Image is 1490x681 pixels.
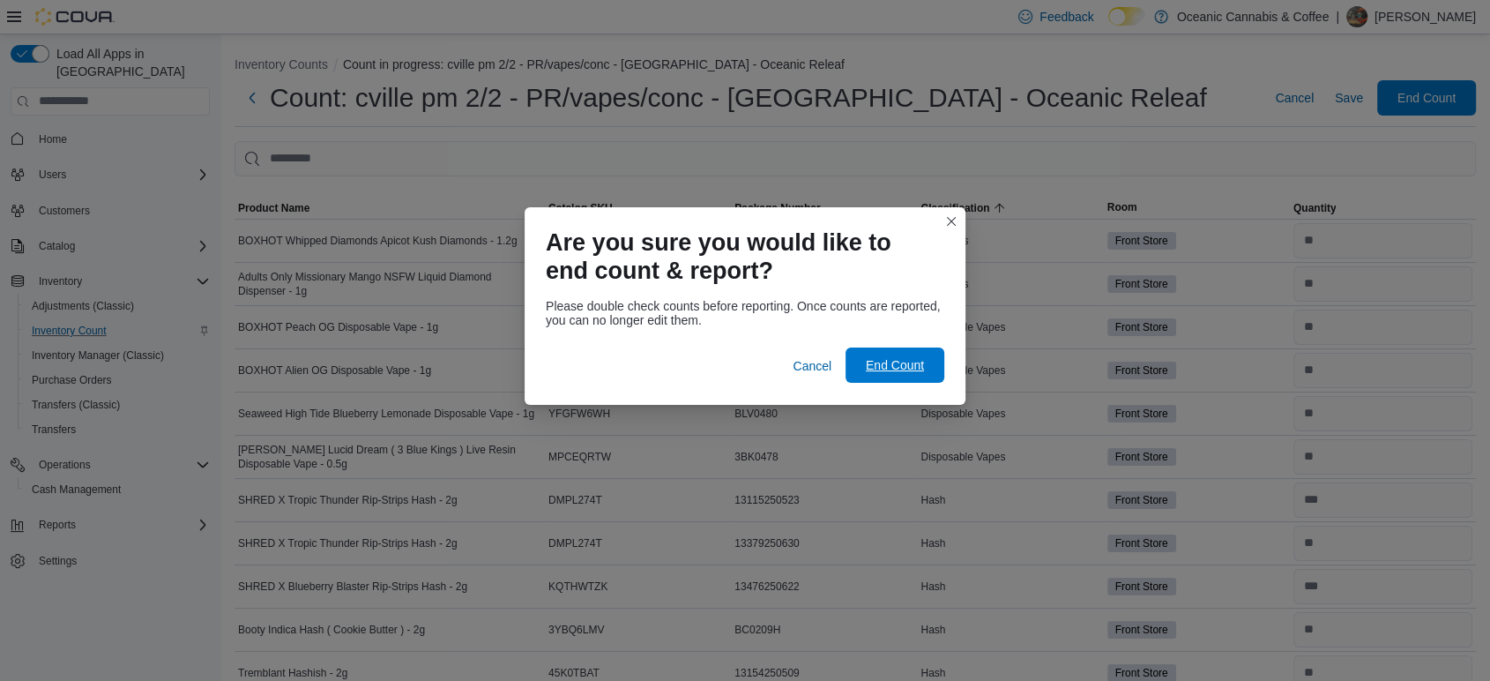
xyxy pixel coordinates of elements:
[793,357,831,375] span: Cancel
[846,348,944,383] button: End Count
[941,211,962,232] button: Closes this modal window
[786,348,838,384] button: Cancel
[546,228,930,285] h1: Are you sure you would like to end count & report?
[546,299,944,327] div: Please double check counts before reporting. Once counts are reported, you can no longer edit them.
[866,356,924,374] span: End Count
